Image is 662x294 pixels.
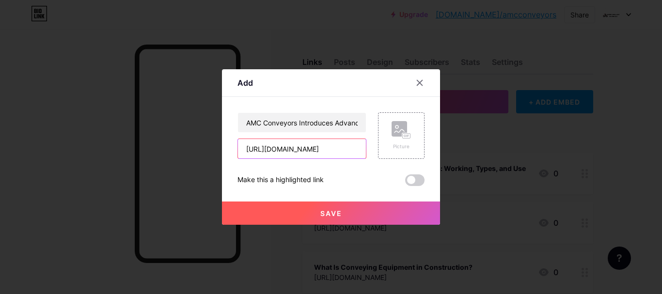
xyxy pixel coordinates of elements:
[222,201,440,225] button: Save
[392,143,411,150] div: Picture
[238,139,366,158] input: URL
[238,113,366,132] input: Title
[320,209,342,217] span: Save
[237,174,324,186] div: Make this a highlighted link
[237,77,253,89] div: Add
